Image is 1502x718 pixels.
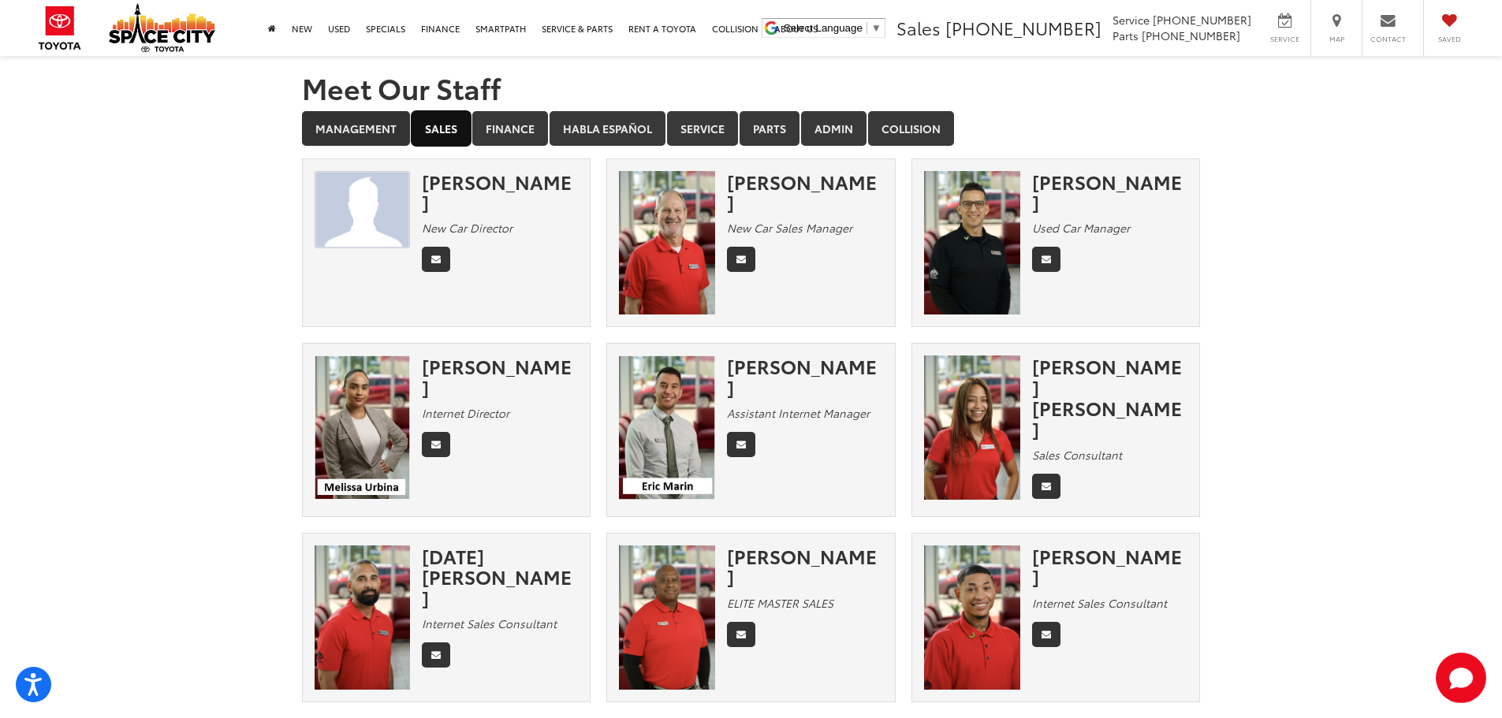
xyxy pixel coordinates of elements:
[1432,34,1467,44] span: Saved
[1142,28,1240,43] span: [PHONE_NUMBER]
[1032,355,1188,439] div: [PERSON_NAME] [PERSON_NAME]
[727,622,755,647] a: Email
[412,111,471,146] a: Sales
[727,595,833,611] em: ELITE MASTER SALES
[619,355,715,500] img: Eric Marin
[315,545,411,690] img: Noel Licon
[472,111,548,146] a: Finance
[727,220,852,236] em: New Car Sales Manager
[422,220,512,236] em: New Car Director
[1113,28,1139,43] span: Parts
[315,171,411,249] img: JAMES TAYLOR
[315,355,411,498] img: Melissa Urbina
[727,247,755,272] a: Email
[924,355,1020,500] img: Nash Cabrera
[667,111,738,146] a: Service
[867,22,867,34] span: ​
[422,616,557,631] em: Internet Sales Consultant
[1436,653,1486,703] button: Toggle Chat Window
[740,111,799,146] a: Parts
[1319,34,1354,44] span: Map
[727,405,870,421] em: Assistant Internet Manager
[871,22,881,34] span: ▼
[1370,34,1406,44] span: Contact
[1267,34,1303,44] span: Service
[422,545,578,608] div: [DATE][PERSON_NAME]
[784,22,881,34] a: Select Language​
[550,111,665,146] a: Habla Español
[1436,653,1486,703] svg: Start Chat
[868,111,954,146] a: Collision
[727,355,883,397] div: [PERSON_NAME]
[784,22,863,34] span: Select Language
[109,3,215,52] img: Space City Toyota
[1032,595,1167,611] em: Internet Sales Consultant
[1032,545,1188,587] div: [PERSON_NAME]
[302,111,1201,147] div: Department Tabs
[422,355,578,397] div: [PERSON_NAME]
[727,171,883,213] div: [PERSON_NAME]
[1032,247,1060,272] a: Email
[1032,474,1060,499] a: Email
[945,15,1101,40] span: [PHONE_NUMBER]
[302,72,1201,103] h1: Meet Our Staff
[924,171,1020,315] img: Candelario Perez
[1032,171,1188,213] div: [PERSON_NAME]
[1032,622,1060,647] a: Email
[1113,12,1150,28] span: Service
[422,432,450,457] a: Email
[1153,12,1251,28] span: [PHONE_NUMBER]
[801,111,867,146] a: Admin
[727,545,883,587] div: [PERSON_NAME]
[619,545,715,690] img: LEONARD BELL
[422,171,578,213] div: [PERSON_NAME]
[422,405,509,421] em: Internet Director
[422,642,450,668] a: Email
[422,247,450,272] a: Email
[1032,220,1130,236] em: Used Car Manager
[619,171,715,315] img: David Hardy
[727,432,755,457] a: Email
[1032,447,1122,463] em: Sales Consultant
[302,111,410,146] a: Management
[896,15,941,40] span: Sales
[924,545,1020,690] img: Marcus Stewart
